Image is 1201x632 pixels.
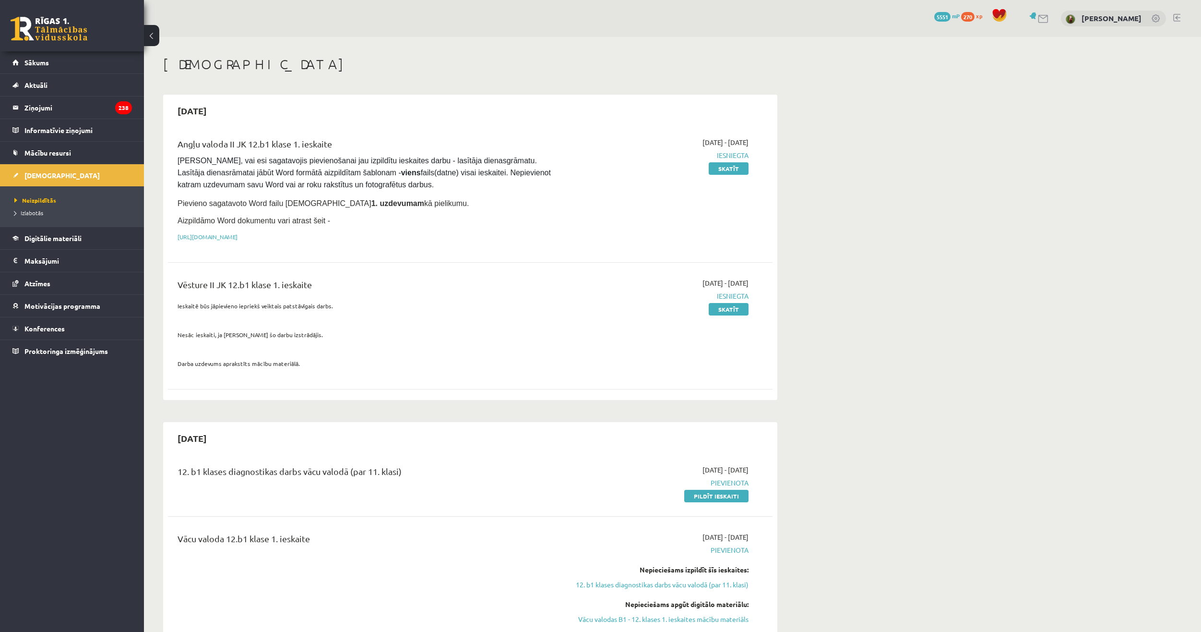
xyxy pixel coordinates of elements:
a: 5551 mP [934,12,960,20]
span: Iesniegta [568,150,749,160]
legend: Maksājumi [24,250,132,272]
a: [URL][DOMAIN_NAME] [178,233,238,241]
span: Izlabotās [14,209,43,217]
span: [DATE] - [DATE] [702,465,749,475]
span: Aizpildāmo Word dokumentu vari atrast šeit - [178,217,330,225]
span: [DATE] - [DATE] [702,137,749,147]
a: Sākums [12,51,132,73]
a: Atzīmes [12,272,132,294]
span: Atzīmes [24,279,50,288]
a: Pildīt ieskaiti [684,490,749,502]
div: Nepieciešams apgūt digitālo materiālu: [568,599,749,609]
span: Neizpildītās [14,196,56,204]
span: [DATE] - [DATE] [702,532,749,542]
a: Mācību resursi [12,142,132,164]
span: Aktuāli [24,81,48,89]
span: 270 [961,12,975,22]
div: Vēsture II JK 12.b1 klase 1. ieskaite [178,278,553,296]
a: Izlabotās [14,208,134,217]
div: 12. b1 klases diagnostikas darbs vācu valodā (par 11. klasi) [178,465,553,483]
span: [DATE] - [DATE] [702,278,749,288]
span: xp [976,12,982,20]
span: Iesniegta [568,291,749,301]
h2: [DATE] [168,427,216,450]
span: Konferences [24,324,65,333]
span: Sākums [24,58,49,67]
p: Ieskaitē būs jāpievieno iepriekš veiktais patstāvīgais darbs. [178,302,553,310]
span: [DEMOGRAPHIC_DATA] [24,171,100,180]
span: Digitālie materiāli [24,234,82,243]
a: 270 xp [961,12,987,20]
h2: [DATE] [168,99,216,122]
span: 5551 [934,12,951,22]
a: Rīgas 1. Tālmācības vidusskola [11,17,87,41]
span: Motivācijas programma [24,302,100,310]
a: Motivācijas programma [12,295,132,317]
a: [DEMOGRAPHIC_DATA] [12,164,132,186]
a: Aktuāli [12,74,132,96]
legend: Ziņojumi [24,97,132,119]
p: Nesāc ieskaiti, ja [PERSON_NAME] šo darbu izstrādājis. [178,330,553,339]
span: Mācību resursi [24,148,71,157]
h1: [DEMOGRAPHIC_DATA] [163,56,777,73]
div: Vācu valoda 12.b1 klase 1. ieskaite [178,532,553,550]
a: Proktoringa izmēģinājums [12,340,132,362]
a: Digitālie materiāli [12,227,132,249]
strong: 1. uzdevumam [371,199,424,207]
a: Neizpildītās [14,196,134,205]
div: Angļu valoda II JK 12.b1 klase 1. ieskaite [178,137,553,155]
span: Proktoringa izmēģinājums [24,347,108,355]
a: Maksājumi [12,250,132,272]
i: 238 [115,101,132,114]
a: Informatīvie ziņojumi [12,119,132,141]
a: Ziņojumi238 [12,97,132,119]
div: Nepieciešams izpildīt šīs ieskaites: [568,565,749,575]
strong: viens [401,169,421,177]
span: [PERSON_NAME], vai esi sagatavojis pievienošanai jau izpildītu ieskaites darbu - lasītāja dienasg... [178,157,553,189]
a: Skatīt [709,303,749,316]
span: mP [952,12,960,20]
span: Pievieno sagatavoto Word failu [DEMOGRAPHIC_DATA] kā pielikumu. [178,199,469,207]
legend: Informatīvie ziņojumi [24,119,132,141]
img: Lauris Daniels Jakovļevs [1066,14,1075,24]
a: Vācu valodas B1 - 12. klases 1. ieskaites mācību materiāls [568,614,749,624]
a: [PERSON_NAME] [1082,13,1142,23]
span: Pievienota [568,478,749,488]
a: Skatīt [709,162,749,175]
span: Pievienota [568,545,749,555]
p: Darba uzdevums aprakstīts mācību materiālā. [178,359,553,368]
a: 12. b1 klases diagnostikas darbs vācu valodā (par 11. klasi) [568,580,749,590]
a: Konferences [12,317,132,340]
